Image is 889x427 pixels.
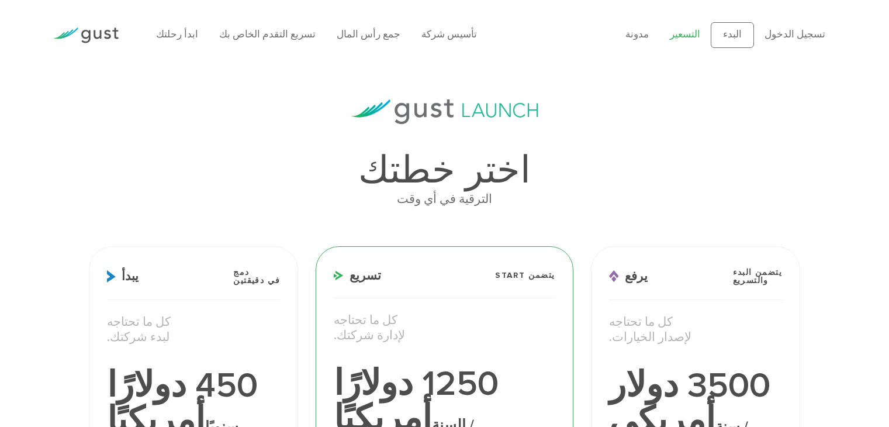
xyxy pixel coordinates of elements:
font: كل ما تحتاجه [107,315,171,329]
img: gust-launch-logos.svg [351,99,538,124]
font: تسريع [350,268,381,283]
a: تسجيل الدخول [765,29,825,40]
a: جمع رأس المال [337,29,400,40]
font: البدء [723,29,742,40]
font: لإدارة شركتك. [334,328,405,343]
font: يرفع [625,269,648,284]
img: شعار العاصفة [53,27,119,43]
font: يبدأ [122,269,139,284]
font: دمج [233,267,249,277]
font: والتسريع [733,276,769,285]
a: تسريع التقدم الخاص بك [219,29,316,40]
font: كل ما تحتاجه [609,315,673,329]
font: لإصدار الخيارات. [609,330,691,345]
a: ابدأ رحلتك [156,29,198,40]
a: مدونة [625,29,649,40]
img: أيقونة التسريع [334,271,344,280]
font: يتضمن START [495,270,555,280]
a: البدء [711,22,754,48]
font: اختر خطتك [358,149,531,193]
font: في دقيقتين [233,276,280,285]
font: لبدء شركتك. [107,330,170,345]
font: الترقية في أي وقت [397,192,492,206]
a: تأسيس شركة [421,29,477,40]
font: كل ما تحتاجه [334,313,397,328]
a: التسعير [670,29,700,40]
img: أيقونة البدء X2 [107,270,116,283]
font: يتضمن البدء [733,267,782,277]
img: رفع الرمز [609,270,619,283]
